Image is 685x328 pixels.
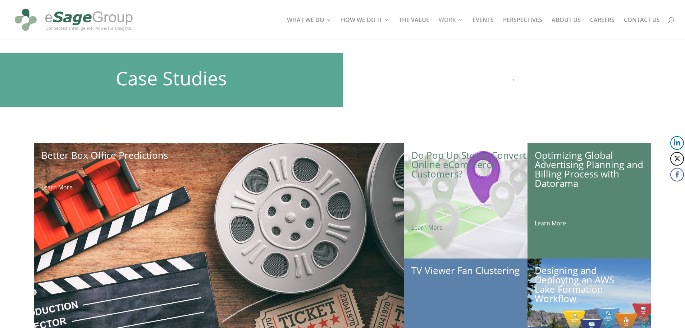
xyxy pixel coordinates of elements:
[411,224,443,232] a: Learn More
[535,149,643,190] a: Optimizing Global Advertising Planning and Billing Process with Datorama
[552,17,581,40] a: ABOUT US
[535,264,614,305] a: Designing and Deploying an AWS Lake Formation Workflow
[670,168,684,181] button: Facebook Share
[411,264,520,277] a: TV Viewer Fan Clustering
[287,17,332,40] a: WHAT WE DO
[670,136,684,150] button: LinkedIn Share
[399,17,429,40] a: THE VALUE
[535,219,566,227] a: Learn More
[439,17,463,40] a: WORK
[503,17,542,40] a: PERSPECTIVES
[41,149,168,162] a: Better Box Office Predictions
[624,17,660,40] a: CONTACT US
[41,183,73,191] a: Learn More
[670,152,684,166] button: Twitter Share
[590,17,615,40] a: CAREERS
[341,17,389,40] a: HOW WE DO IT
[411,149,526,180] a: Do Pop Up Stores Convert Online eCommerce Customers?
[472,17,494,40] a: EVENTS
[12,3,135,37] img: eSage Group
